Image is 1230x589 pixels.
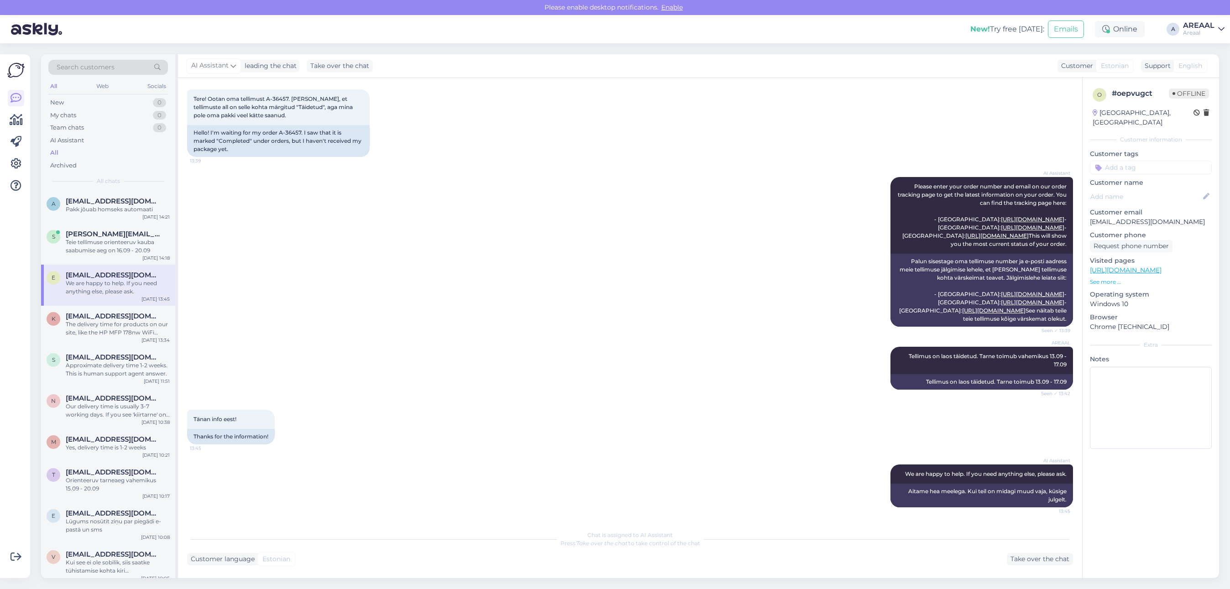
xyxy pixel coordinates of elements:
[51,397,56,404] span: n
[1090,178,1212,188] p: Customer name
[1090,256,1212,266] p: Visited pages
[1036,339,1070,346] span: AREAAL
[50,161,77,170] div: Archived
[1097,91,1102,98] span: o
[66,353,161,361] span: salehy@gmail.com
[194,95,354,119] span: Tere! Ootan oma tellimust A-36457. [PERSON_NAME], et tellimuste all on selle kohta märgitud "Täid...
[1001,224,1064,231] a: [URL][DOMAIN_NAME]
[1183,22,1225,36] a: AREAALAreaal
[905,470,1067,477] span: We are happy to help. If you need anything else, please ask.
[1090,313,1212,322] p: Browser
[1090,240,1172,252] div: Request phone number
[66,238,170,255] div: Teie tellimuse orienteeruv kauba saabumise aeg on 16.09 - 20.09
[187,125,370,157] div: Hello! I'm waiting for my order A-36457. I saw that it is marked "Completed" under orders, but I ...
[898,183,1068,247] span: Please enter your order number and email on our order tracking page to get the latest information...
[142,452,170,459] div: [DATE] 10:21
[66,361,170,378] div: Approximate delivery time 1-2 weeks. This is human support agent answer.
[97,177,120,185] span: All chats
[50,148,58,157] div: All
[1090,299,1212,309] p: Windows 10
[66,279,170,296] div: We are happy to help. If you need anything else, please ask.
[66,394,161,402] span: neveli@niit.ee
[1090,149,1212,159] p: Customer tags
[560,540,700,547] span: Press to take control of the chat
[970,24,1044,35] div: Try free [DATE]:
[1101,61,1129,71] span: Estonian
[190,445,224,452] span: 13:45
[52,233,55,240] span: s
[241,61,297,71] div: leading the chat
[57,63,115,72] span: Search customers
[52,274,55,281] span: e
[659,3,686,11] span: Enable
[52,200,56,207] span: a
[1090,230,1212,240] p: Customer phone
[153,98,166,107] div: 0
[1090,354,1212,364] p: Notes
[1090,161,1212,174] input: Add a tag
[50,136,84,145] div: AI Assistant
[141,419,170,426] div: [DATE] 10:38
[1090,208,1212,217] p: Customer email
[7,62,25,79] img: Askly Logo
[1090,192,1201,202] input: Add name
[587,532,673,538] span: Chat is assigned to AI Assistant
[52,471,55,478] span: t
[66,443,170,452] div: Yes, delivery time is 1-2 weeks
[153,123,166,132] div: 0
[52,512,55,519] span: e
[262,554,290,564] span: Estonian
[66,517,170,534] div: Lūgums nosūtīt ziņu par piegādi e-pastā un sms
[1112,88,1169,99] div: # oepvugct
[1090,266,1162,274] a: [URL][DOMAIN_NAME]
[1183,29,1214,36] div: Areaal
[576,540,628,547] i: 'Take over the chat'
[307,60,373,72] div: Take over the chat
[66,205,170,214] div: Pakk jõuab homseks automaati
[144,378,170,385] div: [DATE] 11:51
[66,435,161,443] span: mukhson92@gmail.com
[1178,61,1202,71] span: English
[890,484,1073,507] div: Aitame hea meelega. Kui teil on midagi muud vaja, küsige julgelt.
[66,197,161,205] span: antonanikin14@gmail.com
[1141,61,1171,71] div: Support
[141,296,170,302] div: [DATE] 13:45
[141,575,170,582] div: [DATE] 10:05
[146,80,168,92] div: Socials
[1090,290,1212,299] p: Operating system
[1001,291,1064,297] a: [URL][DOMAIN_NAME]
[1001,216,1064,223] a: [URL][DOMAIN_NAME]
[142,493,170,500] div: [DATE] 10:17
[141,337,170,344] div: [DATE] 13:34
[50,123,84,132] div: Team chats
[66,476,170,493] div: Orienteeruv tarneaeg vahemikus 15.09 - 20.09
[1090,322,1212,332] p: Chrome [TECHNICAL_ID]
[66,402,170,419] div: Our delivery time is usually 3-7 working days. If you see 'kiirtarne' on the product, it comes in...
[1001,299,1064,306] a: [URL][DOMAIN_NAME]
[187,429,275,444] div: Thanks for the information!
[52,315,56,322] span: k
[66,320,170,337] div: The delivery time for products on our site, like the HP MFP 178nw WiFi White/Grey Multifunction C...
[962,307,1026,314] a: [URL][DOMAIN_NAME]
[194,416,236,422] span: Tänan info eest!
[66,271,161,279] span: elli@artecdesign.ee
[1090,217,1212,227] p: [EMAIL_ADDRESS][DOMAIN_NAME]
[1048,21,1084,38] button: Emails
[890,254,1073,327] div: Palun sisestage oma tellimuse number ja e-posti aadress meie tellimuse jälgimise lehele, et [PERS...
[66,312,161,320] span: kerdatu@gmail.com
[965,232,1029,239] a: [URL][DOMAIN_NAME]
[142,214,170,220] div: [DATE] 14:21
[909,353,1068,368] span: Tellimus on laos täidetud. Tarne toimub vahemikus 13.09 - 17.09
[52,553,55,560] span: v
[142,255,170,261] div: [DATE] 14:18
[1036,390,1070,397] span: Seen ✓ 13:42
[66,230,161,238] span: sven.kraak@mail.ee
[1007,553,1073,565] div: Take over the chat
[1036,327,1070,334] span: Seen ✓ 13:39
[890,374,1073,390] div: Tellimus on laos täidetud. Tarne toimub 13.09 - 17.09
[191,61,229,71] span: AI Assistant
[66,509,161,517] span: ejietvisi@gmail.com
[48,80,59,92] div: All
[970,25,990,33] b: New!
[66,558,170,575] div: Kui see ei ole sobilik, siis saatke tühistamise kohta kiri [EMAIL_ADDRESS][DOMAIN_NAME]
